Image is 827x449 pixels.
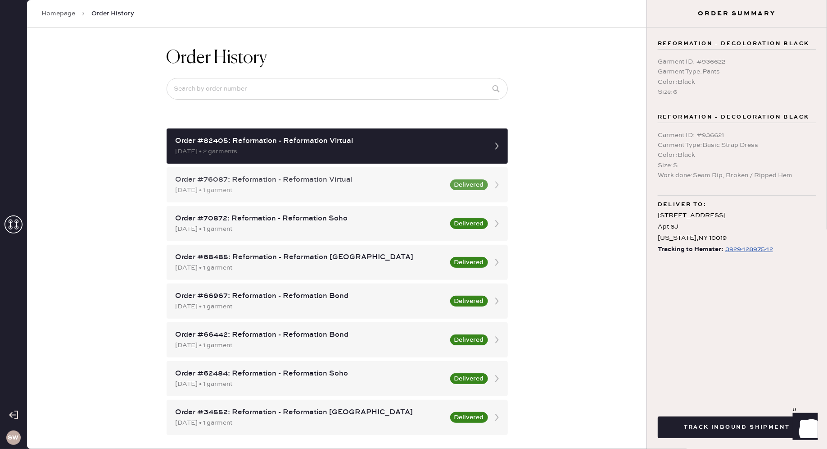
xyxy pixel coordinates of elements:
div: Order #68485: Reformation - Reformation [GEOGRAPHIC_DATA] [176,252,445,263]
button: Delivered [450,179,488,190]
h3: SW [8,435,19,441]
div: Garment Type : Basic Strap Dress [658,140,816,150]
button: Track Inbound Shipment [658,417,816,438]
div: [DATE] • 1 garment [176,224,445,234]
div: Order #34552: Reformation - Reformation [GEOGRAPHIC_DATA] [176,407,445,418]
div: Garment Type : Pants [658,67,816,77]
div: [STREET_ADDRESS] Apt 6J [US_STATE] , NY 10019 [658,210,816,244]
button: Delivered [450,257,488,268]
h3: Order Summary [647,9,827,18]
div: [DATE] • 1 garment [176,340,445,350]
span: Order History [91,9,134,18]
div: Work done : Seam Rip, Broken / Ripped Hem [658,170,816,180]
button: Delivered [450,218,488,229]
a: Track Inbound Shipment [658,422,816,431]
div: [DATE] • 1 garment [176,379,445,389]
button: Delivered [450,334,488,345]
div: Order #66442: Reformation - Reformation Bond [176,330,445,340]
iframe: Front Chat [784,408,823,447]
div: Order #76087: Reformation - Reformation Virtual [176,174,445,185]
div: Order #70872: Reformation - Reformation Soho [176,213,445,224]
div: Size : 6 [658,87,816,97]
div: Order #66967: Reformation - Reformation Bond [176,291,445,302]
span: Reformation - Decoloration Black [658,112,809,123]
span: Reformation - Decoloration Black [658,38,809,49]
span: Tracking to Hemster: [658,244,723,255]
a: 392942897542 [723,244,773,255]
div: Order #62484: Reformation - Reformation Soho [176,368,445,379]
div: https://www.fedex.com/apps/fedextrack/?tracknumbers=392942897542&cntry_code=US [725,244,773,255]
div: [DATE] • 2 garments [176,147,483,156]
div: Garment ID : # 936621 [658,130,816,140]
div: Color : Black [658,77,816,87]
div: Color : Black [658,150,816,160]
input: Search by order number [167,78,508,100]
h1: Order History [167,47,267,69]
div: [DATE] • 1 garment [176,185,445,195]
div: [DATE] • 1 garment [176,418,445,428]
span: Deliver to: [658,199,706,210]
div: [DATE] • 1 garment [176,263,445,273]
div: Order #82405: Reformation - Reformation Virtual [176,136,483,147]
div: Size : S [658,160,816,170]
div: Garment ID : # 936622 [658,57,816,67]
button: Delivered [450,373,488,384]
a: Homepage [41,9,75,18]
button: Delivered [450,412,488,423]
div: [DATE] • 1 garment [176,302,445,312]
button: Delivered [450,296,488,307]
